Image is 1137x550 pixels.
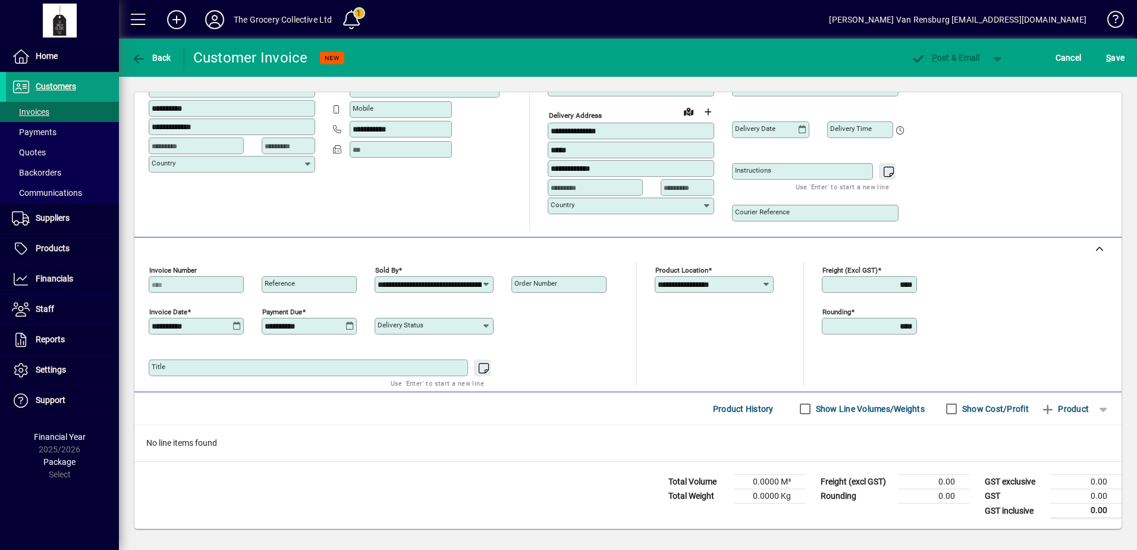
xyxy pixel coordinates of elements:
[152,159,175,167] mat-label: Country
[829,10,1086,29] div: [PERSON_NAME] Van Rensburg [EMAIL_ADDRESS][DOMAIN_NAME]
[1103,47,1127,68] button: Save
[735,166,771,174] mat-label: Instructions
[378,321,423,329] mat-label: Delivery status
[34,432,86,442] span: Financial Year
[131,53,171,62] span: Back
[898,489,969,504] td: 0.00
[119,47,184,68] app-page-header-button: Back
[655,266,708,274] mat-label: Product location
[796,180,889,193] mat-hint: Use 'Enter' to start a new line
[325,54,340,62] span: NEW
[12,168,61,177] span: Backorders
[12,148,46,157] span: Quotes
[6,162,119,183] a: Backorders
[6,102,119,122] a: Invoices
[134,425,1122,461] div: No line items found
[12,107,49,117] span: Invoices
[265,279,295,287] mat-label: Reference
[1106,48,1125,67] span: ave
[514,279,557,287] mat-label: Order number
[551,201,574,209] mat-label: Country
[1035,398,1095,420] button: Product
[234,10,332,29] div: The Grocery Collective Ltd
[1056,48,1082,67] span: Cancel
[932,53,937,62] span: P
[911,53,980,62] span: ost & Email
[905,47,986,68] button: Post & Email
[149,308,187,316] mat-label: Invoice date
[6,122,119,142] a: Payments
[36,274,73,283] span: Financials
[36,395,65,405] span: Support
[149,266,197,274] mat-label: Invoice number
[12,188,82,198] span: Communications
[662,475,734,489] td: Total Volume
[6,204,119,233] a: Suppliers
[815,489,898,504] td: Rounding
[979,489,1050,504] td: GST
[36,243,70,253] span: Products
[36,51,58,61] span: Home
[979,475,1050,489] td: GST exclusive
[6,295,119,324] a: Staff
[898,475,969,489] td: 0.00
[353,104,373,112] mat-label: Mobile
[391,376,484,390] mat-hint: Use 'Enter' to start a new line
[1050,489,1122,504] td: 0.00
[6,386,119,415] a: Support
[12,127,56,137] span: Payments
[822,308,851,316] mat-label: Rounding
[36,365,66,374] span: Settings
[6,234,119,264] a: Products
[43,457,76,467] span: Package
[6,142,119,162] a: Quotes
[36,335,65,344] span: Reports
[6,42,119,71] a: Home
[815,475,898,489] td: Freight (excl GST)
[128,47,174,68] button: Back
[1050,475,1122,489] td: 0.00
[1053,47,1085,68] button: Cancel
[822,266,878,274] mat-label: Freight (excl GST)
[6,325,119,355] a: Reports
[708,398,778,420] button: Product History
[1098,2,1122,41] a: Knowledge Base
[262,308,302,316] mat-label: Payment due
[698,102,717,121] button: Choose address
[713,399,774,418] span: Product History
[734,489,805,504] td: 0.0000 Kg
[814,403,925,415] label: Show Line Volumes/Weights
[36,82,76,91] span: Customers
[1106,53,1111,62] span: S
[679,102,698,121] a: View on map
[36,213,70,223] span: Suppliers
[152,362,165,371] mat-label: Title
[196,9,234,30] button: Profile
[734,475,805,489] td: 0.0000 M³
[375,266,398,274] mat-label: Sold by
[979,504,1050,518] td: GST inclusive
[662,489,734,504] td: Total Weight
[1041,399,1089,418] span: Product
[193,48,308,67] div: Customer Invoice
[6,264,119,294] a: Financials
[158,9,196,30] button: Add
[36,304,54,314] span: Staff
[735,124,775,133] mat-label: Delivery date
[6,355,119,385] a: Settings
[960,403,1029,415] label: Show Cost/Profit
[1050,504,1122,518] td: 0.00
[830,124,872,133] mat-label: Delivery time
[6,183,119,203] a: Communications
[735,208,790,216] mat-label: Courier Reference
